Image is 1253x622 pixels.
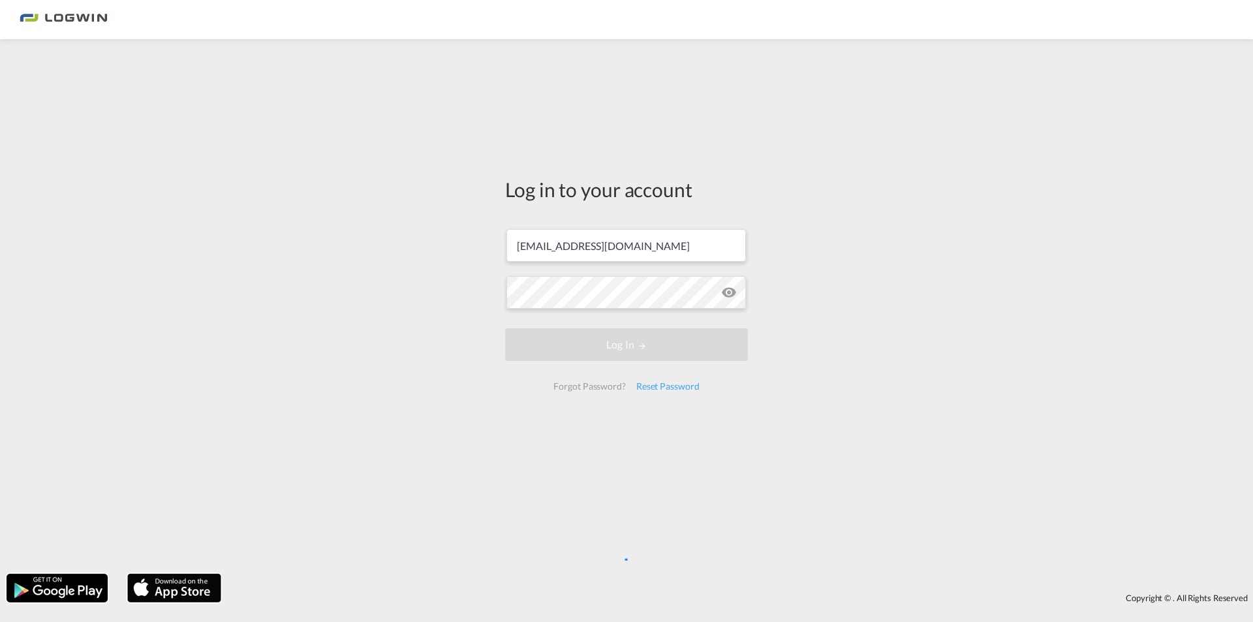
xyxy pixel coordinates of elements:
div: Log in to your account [505,176,748,203]
img: apple.png [126,572,223,604]
img: google.png [5,572,109,604]
md-icon: icon-eye-off [721,285,737,300]
img: bc73a0e0d8c111efacd525e4c8ad7d32.png [20,5,108,35]
div: Copyright © . All Rights Reserved [228,587,1253,609]
div: Reset Password [631,375,705,398]
div: Forgot Password? [548,375,630,398]
button: LOGIN [505,328,748,361]
input: Enter email/phone number [506,229,746,262]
